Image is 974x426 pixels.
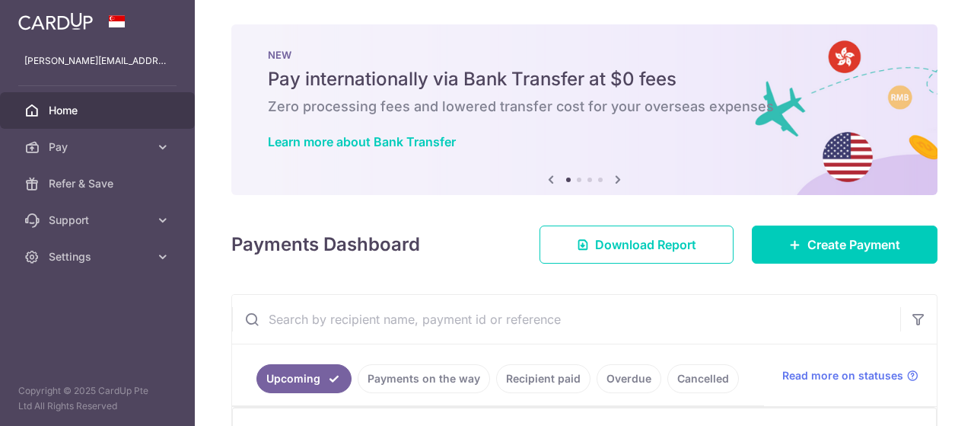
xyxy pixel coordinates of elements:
[667,364,739,393] a: Cancelled
[268,98,901,116] h6: Zero processing fees and lowered transfer cost for your overseas expenses
[752,226,937,264] a: Create Payment
[49,213,149,228] span: Support
[18,12,93,30] img: CardUp
[24,53,170,69] p: [PERSON_NAME][EMAIL_ADDRESS][DOMAIN_NAME]
[49,249,149,264] span: Settings
[231,24,937,195] img: Bank transfer banner
[782,368,918,383] a: Read more on statuses
[358,364,490,393] a: Payments on the way
[268,49,901,61] p: NEW
[496,364,590,393] a: Recipient paid
[49,103,149,118] span: Home
[49,176,149,191] span: Refer & Save
[540,226,734,264] a: Download Report
[49,139,149,155] span: Pay
[597,364,661,393] a: Overdue
[256,364,352,393] a: Upcoming
[782,368,903,383] span: Read more on statuses
[268,134,456,149] a: Learn more about Bank Transfer
[268,67,901,91] h5: Pay internationally via Bank Transfer at $0 fees
[232,295,900,344] input: Search by recipient name, payment id or reference
[231,231,420,258] h4: Payments Dashboard
[595,235,696,254] span: Download Report
[807,235,900,254] span: Create Payment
